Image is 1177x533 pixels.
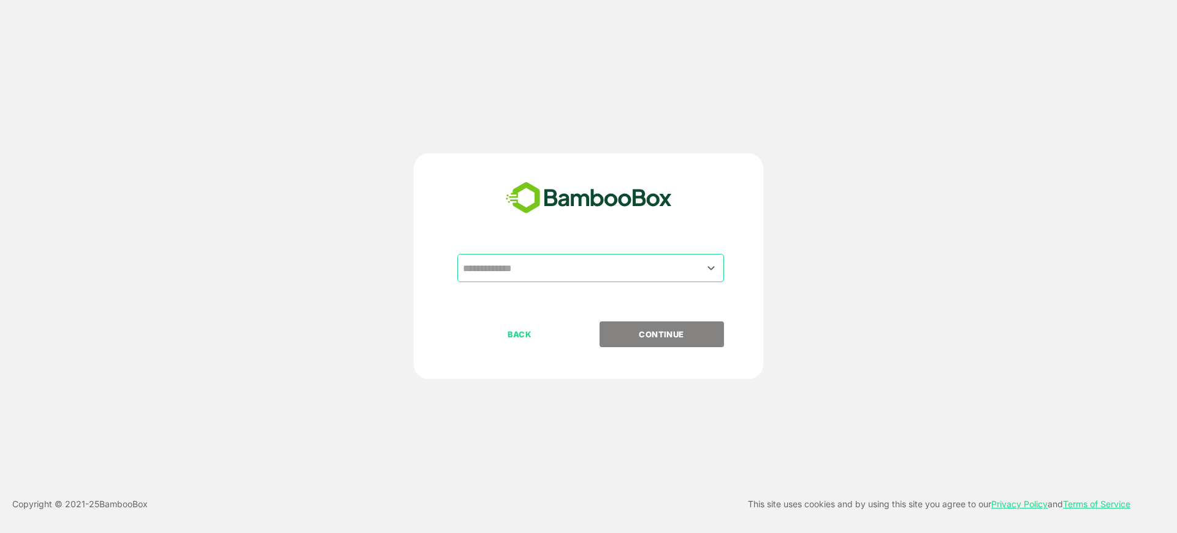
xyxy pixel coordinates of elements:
a: Privacy Policy [991,499,1048,509]
p: BACK [459,328,581,341]
button: BACK [457,321,582,347]
p: Copyright © 2021- 25 BambooBox [12,497,148,512]
p: CONTINUE [600,328,723,341]
a: Terms of Service [1063,499,1130,509]
img: bamboobox [499,178,679,218]
p: This site uses cookies and by using this site you agree to our and [748,497,1130,512]
button: CONTINUE [600,321,724,347]
button: Open [703,259,720,276]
